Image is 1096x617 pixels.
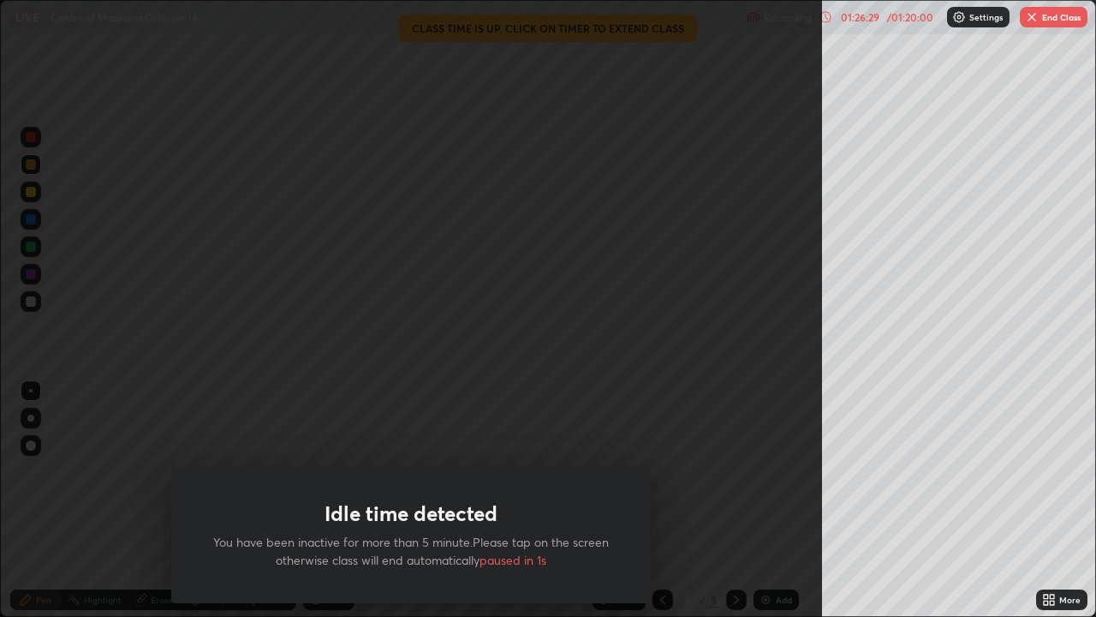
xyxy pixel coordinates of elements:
button: End Class [1020,7,1087,27]
span: paused in 1s [479,552,546,568]
div: 01:26:29 [836,12,884,22]
div: / 01:20:00 [884,12,937,22]
div: More [1059,596,1081,604]
p: Settings [969,13,1003,21]
img: end-class-cross [1025,10,1039,24]
h1: Idle time detected [325,501,497,526]
img: class-settings-icons [952,10,966,24]
p: You have been inactive for more than 5 minute.Please tap on the screen otherwise class will end a... [212,533,610,569]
